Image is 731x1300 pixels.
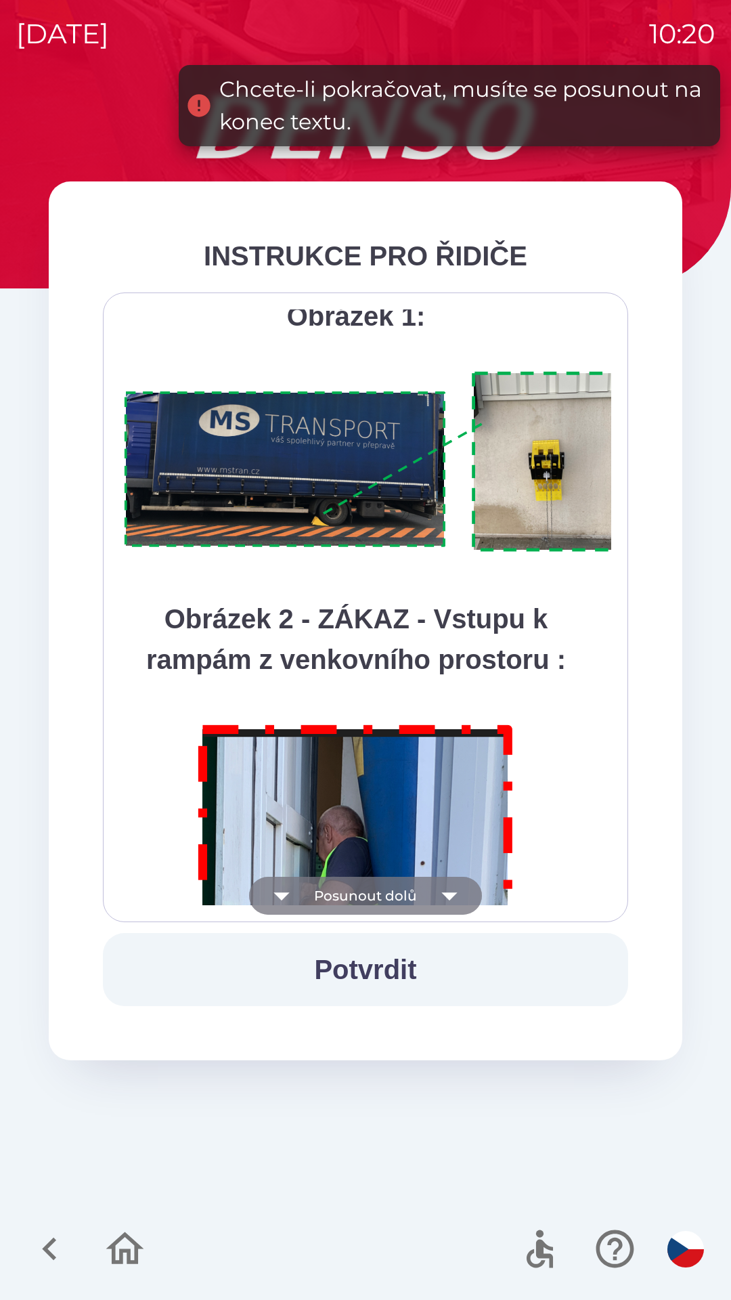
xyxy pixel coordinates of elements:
[49,95,682,160] img: Logo
[103,933,628,1006] button: Potvrdit
[667,1231,704,1267] img: cs flag
[16,14,109,54] p: [DATE]
[146,604,566,674] strong: Obrázek 2 - ZÁKAZ - Vstupu k rampám z venkovního prostoru :
[103,236,628,276] div: INSTRUKCE PRO ŘIDIČE
[183,707,529,1205] img: M8MNayrTL6gAAAABJRU5ErkJggg==
[249,877,482,915] button: Posunout dolů
[649,14,715,54] p: 10:20
[287,301,426,331] strong: Obrázek 1:
[219,73,707,138] div: Chcete-li pokračovat, musíte se posunout na konec textu.
[120,364,645,561] img: A1ym8hFSA0ukAAAAAElFTkSuQmCC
